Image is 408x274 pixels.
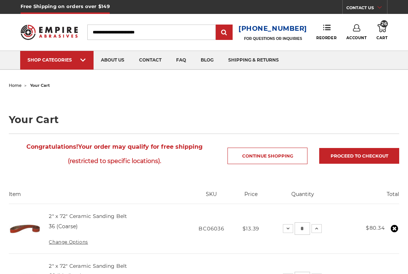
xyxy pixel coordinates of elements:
[346,4,387,14] a: CONTACT US
[132,51,169,70] a: contact
[188,190,235,204] th: SKU
[193,51,221,70] a: blog
[9,212,41,245] img: 2" x 72" Ceramic Pipe Sanding Belt
[217,25,232,40] input: Submit
[366,225,385,231] strong: $80.34
[346,36,367,40] span: Account
[238,36,307,41] p: FOR QUESTIONS OR INQUIRIES
[339,190,400,204] th: Total
[9,83,22,88] a: home
[169,51,193,70] a: faq
[376,36,387,40] span: Cart
[49,239,88,245] a: Change Options
[316,24,336,40] a: Reorder
[295,222,310,235] input: 2" x 72" Ceramic Sanding Belt Quantity:
[316,36,336,40] span: Reorder
[238,23,307,34] a: [PHONE_NUMBER]
[221,51,286,70] a: shipping & returns
[49,263,127,269] a: 2" x 72" Ceramic Sanding Belt
[9,154,220,168] span: (restricted to specific locations).
[9,140,220,168] span: Your order may qualify for free shipping
[21,21,78,43] img: Empire Abrasives
[28,57,86,63] div: SHOP CATEGORIES
[198,225,224,232] span: BC06036
[376,24,387,40] a: 26 Cart
[227,148,307,164] a: Continue Shopping
[267,190,339,204] th: Quantity
[94,51,132,70] a: about us
[26,143,78,150] strong: Congratulations!
[9,190,188,204] th: Item
[380,20,388,27] span: 26
[30,83,50,88] span: your cart
[49,223,78,230] dd: 36 (Coarse)
[9,115,399,125] h1: Your Cart
[243,225,259,232] span: $13.39
[235,190,267,204] th: Price
[49,213,127,219] a: 2" x 72" Ceramic Sanding Belt
[319,148,399,164] a: Proceed to checkout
